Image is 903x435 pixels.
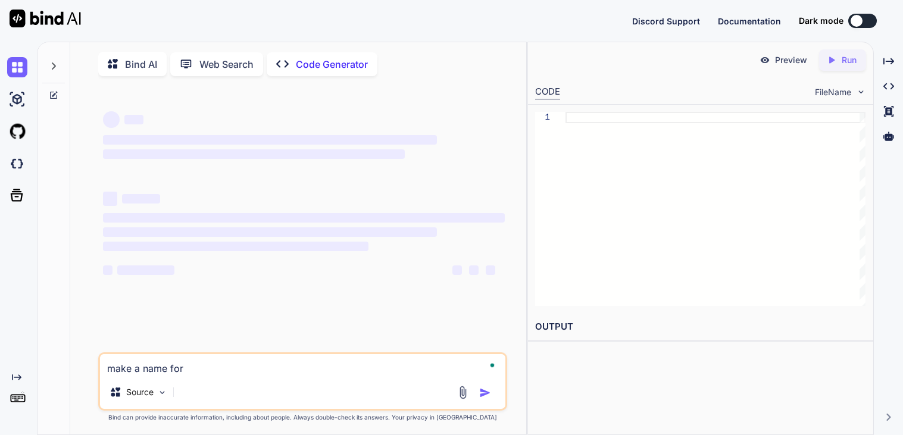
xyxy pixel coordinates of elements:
[718,16,781,26] span: Documentation
[7,121,27,142] img: githubLight
[103,242,368,251] span: ‌
[7,89,27,109] img: ai-studio
[10,10,81,27] img: Bind AI
[815,86,851,98] span: FileName
[103,227,436,237] span: ‌
[632,15,700,27] button: Discord Support
[479,387,491,399] img: icon
[528,313,873,341] h2: OUTPUT
[125,57,157,71] p: Bind AI
[469,265,479,275] span: ‌
[775,54,807,66] p: Preview
[799,15,843,27] span: Dark mode
[535,85,560,99] div: CODE
[117,265,174,275] span: ‌
[760,55,770,65] img: preview
[856,87,866,97] img: chevron down
[103,135,436,145] span: ‌
[103,213,505,223] span: ‌
[456,386,470,399] img: attachment
[842,54,857,66] p: Run
[103,265,113,275] span: ‌
[103,149,404,159] span: ‌
[103,111,120,128] span: ‌
[100,354,505,375] textarea: To enrich screen reader interactions, please activate Accessibility in Grammarly extension settings
[296,57,368,71] p: Code Generator
[199,57,254,71] p: Web Search
[7,154,27,174] img: darkCloudIdeIcon
[126,386,154,398] p: Source
[124,115,143,124] span: ‌
[7,57,27,77] img: chat
[452,265,462,275] span: ‌
[157,387,167,398] img: Pick Models
[632,16,700,26] span: Discord Support
[718,15,781,27] button: Documentation
[98,413,507,422] p: Bind can provide inaccurate information, including about people. Always double-check its answers....
[103,192,117,206] span: ‌
[535,112,550,123] div: 1
[486,265,495,275] span: ‌
[122,194,160,204] span: ‌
